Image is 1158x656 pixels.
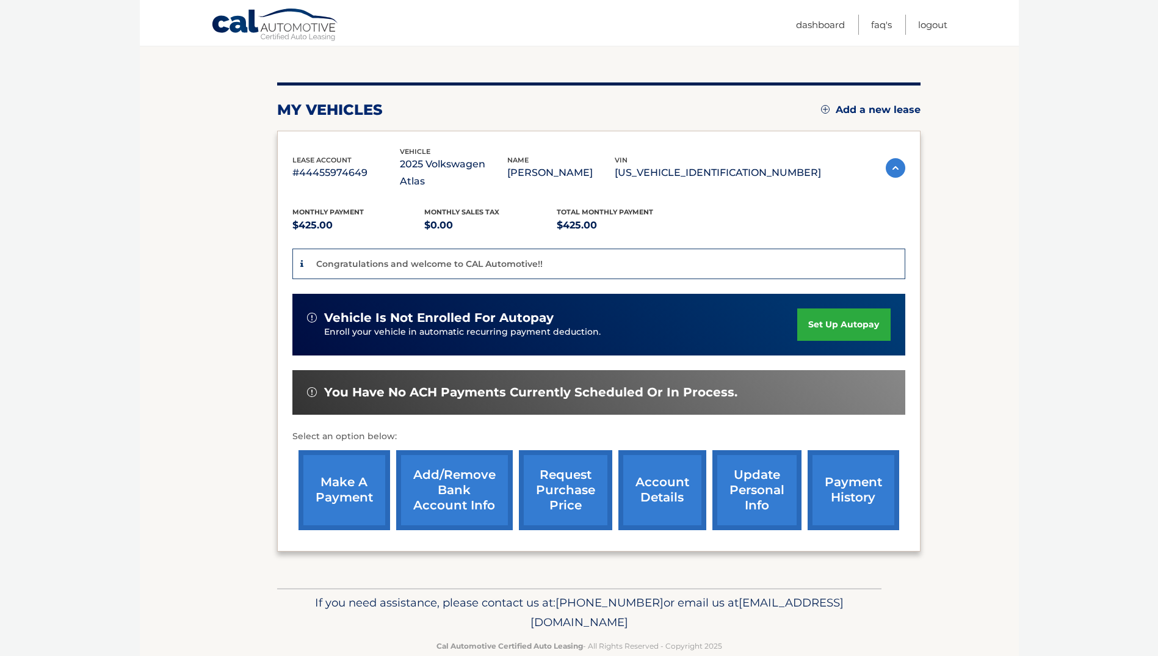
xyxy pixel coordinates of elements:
p: [US_VEHICLE_IDENTIFICATION_NUMBER] [615,164,821,181]
img: alert-white.svg [307,313,317,323]
a: Cal Automotive [211,8,339,43]
span: Monthly Payment [292,208,364,216]
img: add.svg [821,105,830,114]
span: lease account [292,156,352,164]
p: If you need assistance, please contact us at: or email us at [285,593,874,632]
p: [PERSON_NAME] [507,164,615,181]
img: alert-white.svg [307,387,317,397]
h2: my vehicles [277,101,383,119]
span: You have no ACH payments currently scheduled or in process. [324,385,737,400]
span: Total Monthly Payment [557,208,653,216]
span: name [507,156,529,164]
p: $0.00 [424,217,557,234]
strong: Cal Automotive Certified Auto Leasing [436,641,583,651]
a: request purchase price [519,450,612,530]
a: Dashboard [796,15,845,35]
a: Add/Remove bank account info [396,450,513,530]
a: make a payment [299,450,390,530]
p: Select an option below: [292,429,905,444]
p: Congratulations and welcome to CAL Automotive!! [316,258,543,269]
a: set up autopay [797,308,890,341]
span: vin [615,156,628,164]
a: FAQ's [871,15,892,35]
img: accordion-active.svg [886,158,905,178]
span: Monthly sales Tax [424,208,499,216]
p: $425.00 [292,217,425,234]
p: #44455974649 [292,164,400,181]
a: account details [618,450,706,530]
a: payment history [808,450,899,530]
span: vehicle [400,147,430,156]
p: $425.00 [557,217,689,234]
p: 2025 Volkswagen Atlas [400,156,507,190]
a: update personal info [712,450,802,530]
p: Enroll your vehicle in automatic recurring payment deduction. [324,326,798,339]
span: vehicle is not enrolled for autopay [324,310,554,326]
a: Logout [918,15,947,35]
a: Add a new lease [821,104,921,116]
span: [PHONE_NUMBER] [555,596,664,610]
p: - All Rights Reserved - Copyright 2025 [285,640,874,652]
